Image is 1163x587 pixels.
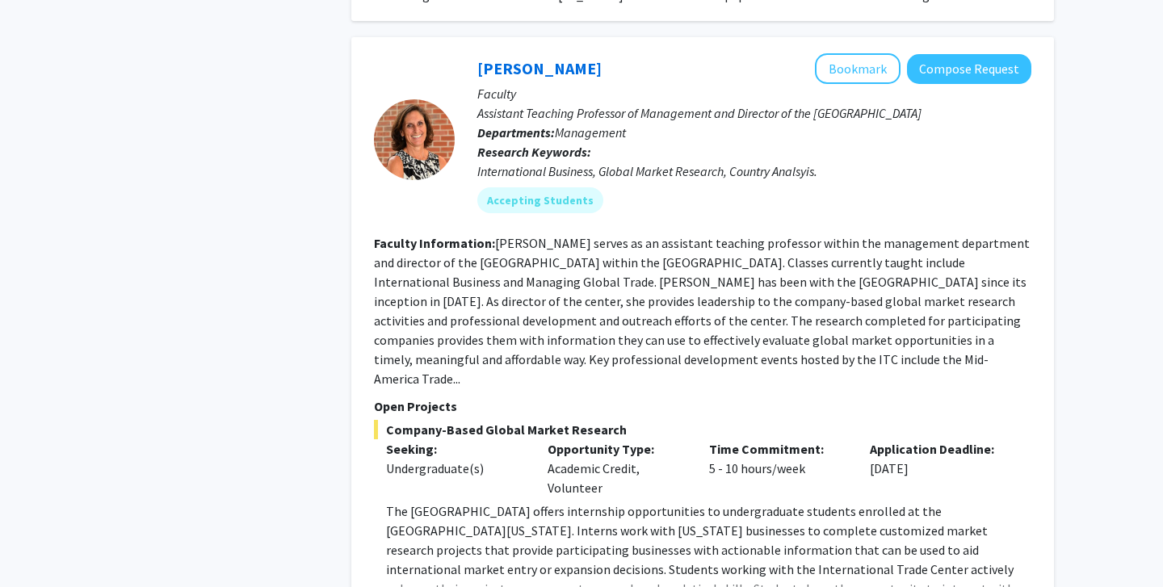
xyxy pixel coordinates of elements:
p: Opportunity Type: [548,439,685,459]
div: 5 - 10 hours/week [697,439,859,497]
div: Undergraduate(s) [386,459,523,478]
b: Faculty Information: [374,235,495,251]
p: Faculty [477,84,1031,103]
b: Research Keywords: [477,144,591,160]
div: International Business, Global Market Research, Country Analsyis. [477,161,1031,181]
p: Assistant Teaching Professor of Management and Director of the [GEOGRAPHIC_DATA] [477,103,1031,123]
p: Seeking: [386,439,523,459]
span: Company-Based Global Market Research [374,420,1031,439]
mat-chip: Accepting Students [477,187,603,213]
div: [DATE] [858,439,1019,497]
div: Academic Credit, Volunteer [535,439,697,497]
p: Open Projects [374,396,1031,416]
iframe: Chat [12,514,69,575]
a: [PERSON_NAME] [477,58,602,78]
button: Compose Request to Jackie Rasmussen [907,54,1031,84]
fg-read-more: [PERSON_NAME] serves as an assistant teaching professor within the management department and dire... [374,235,1030,387]
p: Time Commitment: [709,439,846,459]
button: Add Jackie Rasmussen to Bookmarks [815,53,901,84]
p: Application Deadline: [870,439,1007,459]
span: Management [555,124,626,140]
b: Departments: [477,124,555,140]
